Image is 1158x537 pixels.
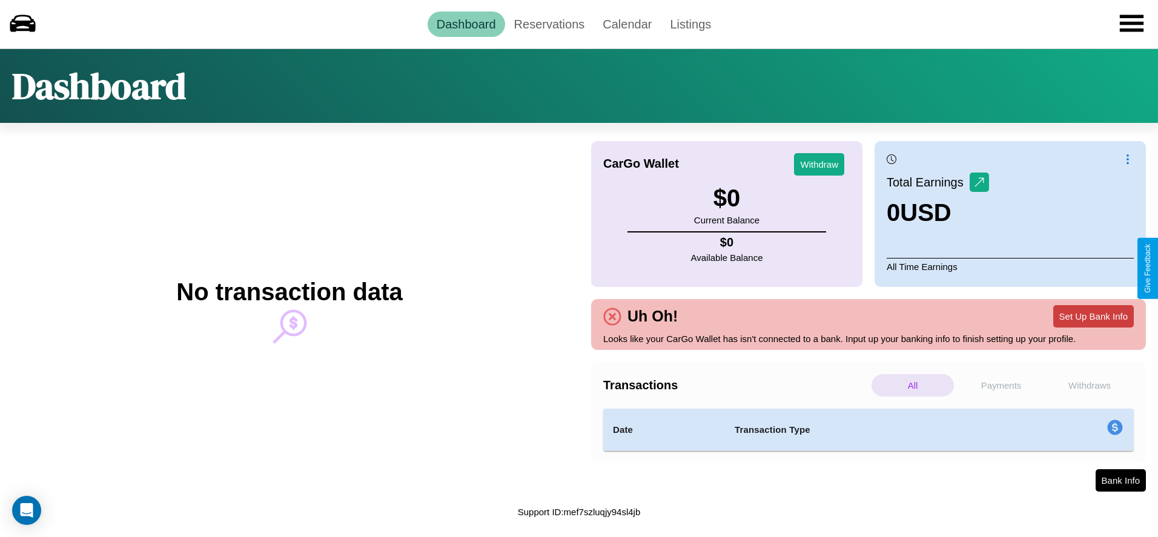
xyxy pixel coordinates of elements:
[505,12,594,37] a: Reservations
[12,496,41,525] div: Open Intercom Messenger
[694,212,759,228] p: Current Balance
[887,258,1134,275] p: All Time Earnings
[694,185,759,212] h3: $ 0
[621,308,684,325] h4: Uh Oh!
[518,504,641,520] p: Support ID: mef7szluqjy94sl4jb
[603,378,868,392] h4: Transactions
[691,236,763,249] h4: $ 0
[1143,244,1152,293] div: Give Feedback
[176,278,402,306] h2: No transaction data
[594,12,661,37] a: Calendar
[1048,374,1131,397] p: Withdraws
[887,199,989,226] h3: 0 USD
[735,423,1008,437] h4: Transaction Type
[603,157,679,171] h4: CarGo Wallet
[794,153,844,176] button: Withdraw
[1053,305,1134,328] button: Set Up Bank Info
[887,171,970,193] p: Total Earnings
[12,61,186,111] h1: Dashboard
[691,249,763,266] p: Available Balance
[661,12,720,37] a: Listings
[428,12,505,37] a: Dashboard
[603,409,1134,451] table: simple table
[603,331,1134,347] p: Looks like your CarGo Wallet has isn't connected to a bank. Input up your banking info to finish ...
[1096,469,1146,492] button: Bank Info
[960,374,1042,397] p: Payments
[613,423,715,437] h4: Date
[872,374,954,397] p: All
